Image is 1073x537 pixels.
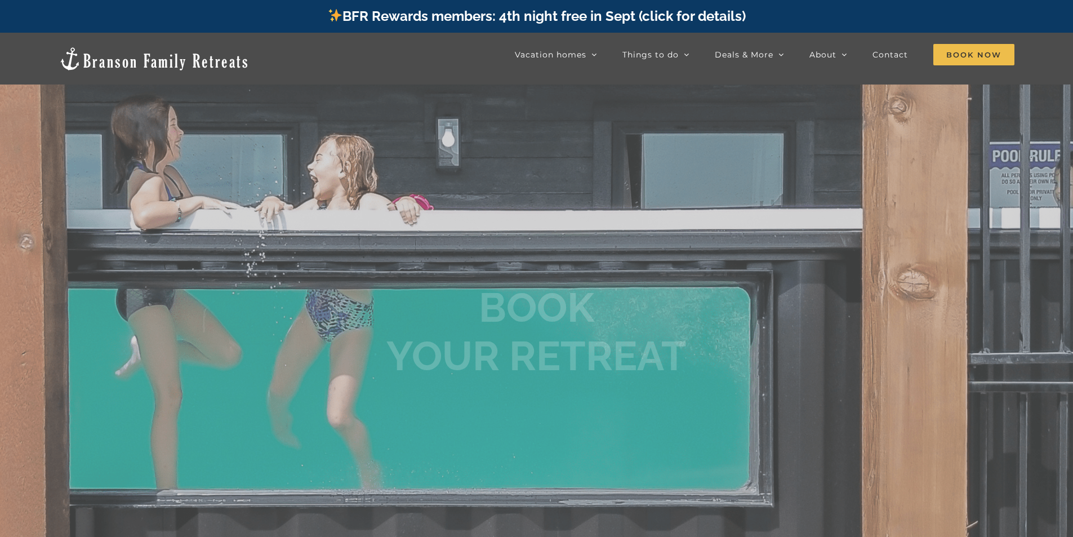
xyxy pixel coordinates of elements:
[715,43,784,66] a: Deals & More
[327,8,746,24] a: BFR Rewards members: 4th night free in Sept (click for details)
[872,51,908,59] span: Contact
[515,43,597,66] a: Vacation homes
[715,51,773,59] span: Deals & More
[515,43,1014,66] nav: Main Menu
[809,43,847,66] a: About
[59,46,250,72] img: Branson Family Retreats Logo
[809,51,836,59] span: About
[933,44,1014,65] span: Book Now
[872,43,908,66] a: Contact
[515,51,586,59] span: Vacation homes
[328,8,342,22] img: ✨
[386,283,687,380] b: BOOK YOUR RETREAT
[622,43,689,66] a: Things to do
[933,43,1014,66] a: Book Now
[622,51,679,59] span: Things to do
